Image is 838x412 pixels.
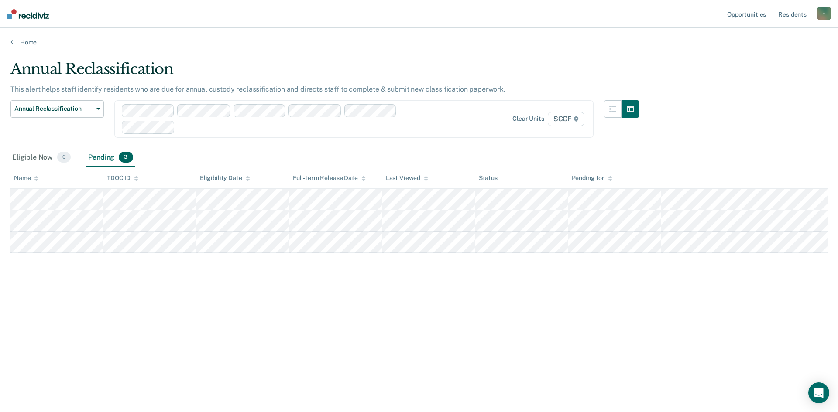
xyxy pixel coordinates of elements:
[10,148,72,167] div: Eligible Now0
[548,112,584,126] span: SCCF
[14,174,38,182] div: Name
[86,148,134,167] div: Pending3
[10,38,828,46] a: Home
[572,174,612,182] div: Pending for
[119,152,133,163] span: 3
[10,85,505,93] p: This alert helps staff identify residents who are due for annual custody reclassification and dir...
[107,174,138,182] div: TDOC ID
[10,100,104,118] button: Annual Reclassification
[200,174,250,182] div: Eligibility Date
[512,115,544,123] div: Clear units
[479,174,498,182] div: Status
[817,7,831,20] button: t
[808,382,829,403] div: Open Intercom Messenger
[57,152,71,163] span: 0
[386,174,428,182] div: Last Viewed
[14,105,93,112] span: Annual Reclassification
[7,9,49,19] img: Recidiviz
[293,174,366,182] div: Full-term Release Date
[10,60,639,85] div: Annual Reclassification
